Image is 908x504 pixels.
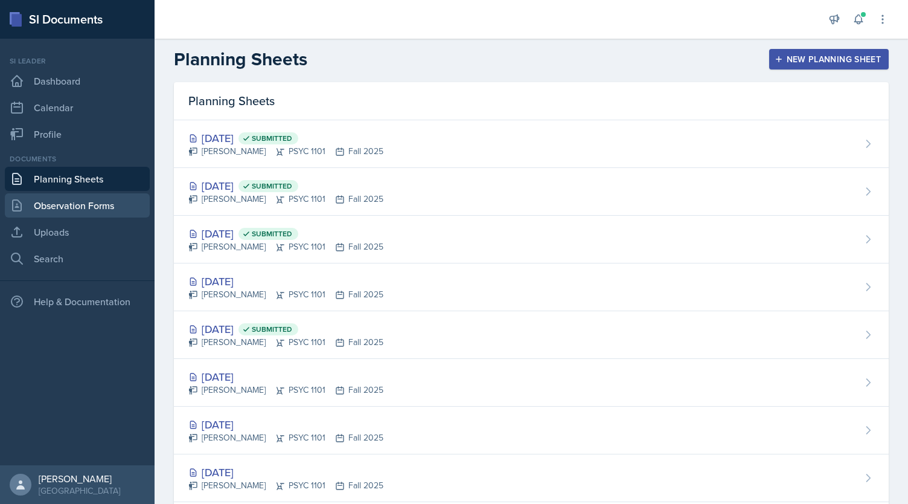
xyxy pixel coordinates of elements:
a: [DATE] [PERSON_NAME]PSYC 1101Fall 2025 [174,454,889,502]
div: [PERSON_NAME] PSYC 1101 Fall 2025 [188,384,383,396]
h2: Planning Sheets [174,48,307,70]
a: [DATE] Submitted [PERSON_NAME]PSYC 1101Fall 2025 [174,311,889,359]
a: [DATE] [PERSON_NAME]PSYC 1101Fall 2025 [174,407,889,454]
div: [PERSON_NAME] PSYC 1101 Fall 2025 [188,288,383,301]
div: [DATE] [188,416,383,433]
a: [DATE] Submitted [PERSON_NAME]PSYC 1101Fall 2025 [174,168,889,216]
div: [PERSON_NAME] PSYC 1101 Fall 2025 [188,431,383,444]
div: [DATE] [188,464,383,480]
div: Documents [5,153,150,164]
div: [DATE] [188,273,383,289]
div: Help & Documentation [5,289,150,314]
div: [PERSON_NAME] PSYC 1101 Fall 2025 [188,241,383,253]
span: Submitted [252,181,292,191]
div: Planning Sheets [174,82,889,120]
button: New Planning Sheet [769,49,889,69]
div: [DATE] [188,130,383,146]
div: [PERSON_NAME] PSYC 1101 Fall 2025 [188,479,383,492]
a: Profile [5,122,150,146]
div: [PERSON_NAME] PSYC 1101 Fall 2025 [188,193,383,205]
a: [DATE] [PERSON_NAME]PSYC 1101Fall 2025 [174,359,889,407]
div: New Planning Sheet [777,54,881,64]
a: [DATE] Submitted [PERSON_NAME]PSYC 1101Fall 2025 [174,216,889,263]
div: [DATE] [188,369,383,385]
a: Search [5,247,150,271]
div: Si leader [5,56,150,66]
div: [PERSON_NAME] [39,473,120,485]
a: [DATE] Submitted [PERSON_NAME]PSYC 1101Fall 2025 [174,120,889,168]
div: [DATE] [188,178,383,194]
div: [PERSON_NAME] PSYC 1101 Fall 2025 [188,145,383,158]
a: Dashboard [5,69,150,93]
span: Submitted [252,325,292,334]
div: [PERSON_NAME] PSYC 1101 Fall 2025 [188,336,383,349]
a: Planning Sheets [5,167,150,191]
div: [GEOGRAPHIC_DATA] [39,485,120,497]
div: [DATE] [188,225,383,242]
span: Submitted [252,134,292,143]
a: Uploads [5,220,150,244]
a: [DATE] [PERSON_NAME]PSYC 1101Fall 2025 [174,263,889,311]
div: [DATE] [188,321,383,337]
span: Submitted [252,229,292,239]
a: Observation Forms [5,193,150,218]
a: Calendar [5,95,150,120]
